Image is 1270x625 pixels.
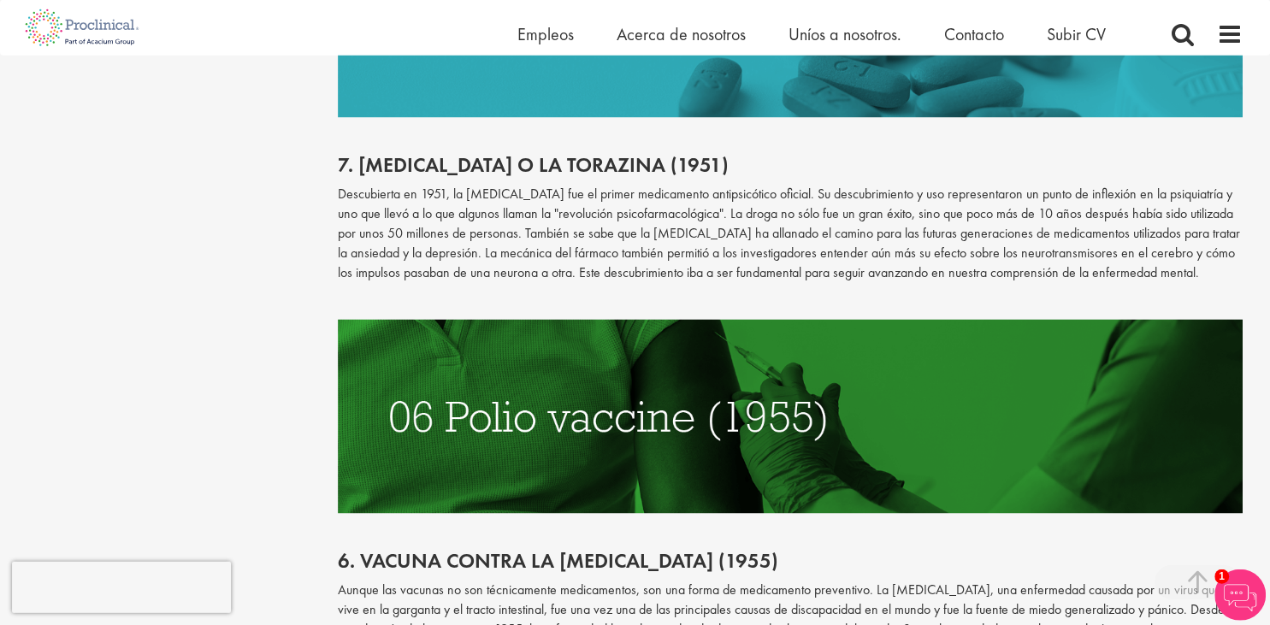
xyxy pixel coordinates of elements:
a: Empleos [517,23,574,45]
img: POLIO VACCINE (1955) [338,320,1243,514]
span: 1 [1214,569,1229,584]
a: Contacto [944,23,1004,45]
p: Descubierta en 1951, la [MEDICAL_DATA] fue el primer medicamento antipsicótico oficial. Su descub... [338,186,1243,283]
img: Chatbot [1214,569,1266,621]
h2: 6. Vacuna contra la [MEDICAL_DATA] (1955) [338,551,1243,573]
iframe: reCAPTCHA [12,562,231,613]
h2: 7. [MEDICAL_DATA] o la torazina (1951) [338,155,1243,177]
a: Uníos a nosotros. [789,23,901,45]
a: Subir CV [1047,23,1106,45]
a: Acerca de nosotros [617,23,746,45]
